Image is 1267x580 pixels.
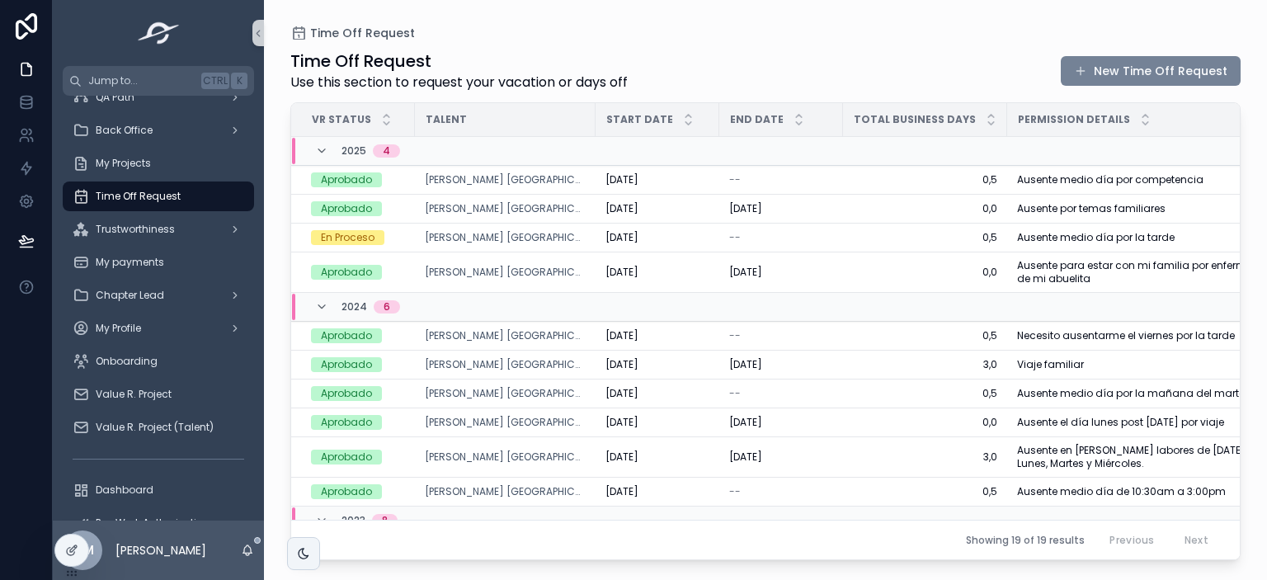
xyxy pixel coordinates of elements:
a: [PERSON_NAME] [GEOGRAPHIC_DATA] [425,231,586,244]
a: Value R. Project [63,380,254,409]
a: -- [729,329,833,342]
div: En Proceso [321,230,374,245]
span: Ausente el día lunes post [DATE] por viaje [1017,416,1224,429]
a: [DATE] [605,416,709,429]
span: [DATE] [605,387,638,400]
a: Value R. Project (Talent) [63,413,254,442]
a: [PERSON_NAME] [GEOGRAPHIC_DATA] [425,416,586,429]
a: [PERSON_NAME] [GEOGRAPHIC_DATA] [425,358,586,371]
p: [PERSON_NAME] [115,542,206,559]
span: [DATE] [605,416,638,429]
div: Aprobado [321,450,372,464]
a: New Time Off Request [1061,56,1241,86]
a: 0,0 [853,202,997,215]
span: -- [729,173,741,186]
a: -- [729,231,833,244]
a: Aprobado [311,265,405,280]
a: Onboarding [63,347,254,376]
a: 0,5 [853,329,997,342]
a: [PERSON_NAME] [GEOGRAPHIC_DATA] [425,485,586,498]
span: [DATE] [605,358,638,371]
span: [PERSON_NAME] [GEOGRAPHIC_DATA] [425,173,586,186]
a: Time Off Request [63,182,254,211]
a: [PERSON_NAME] [GEOGRAPHIC_DATA] [425,202,586,215]
span: Ausente medio día por la tarde [1017,231,1175,244]
a: 0,5 [853,173,997,186]
a: [DATE] [729,450,833,464]
div: Aprobado [321,357,372,372]
a: Aprobado [311,172,405,187]
span: [DATE] [729,416,762,429]
span: 2025 [341,144,366,158]
a: [PERSON_NAME] [GEOGRAPHIC_DATA] [425,266,586,279]
span: [DATE] [729,266,762,279]
a: Dashboard [63,475,254,505]
span: Time Off Request [310,25,415,41]
span: Viaje familiar [1017,358,1084,371]
span: Value R. Project [96,388,172,401]
span: Start Date [606,113,673,126]
span: Trustworthiness [96,223,175,236]
span: End Date [730,113,784,126]
a: [DATE] [729,416,833,429]
span: Use this section to request your vacation or days off [290,73,628,92]
a: Aprobado [311,386,405,401]
span: Ausente por temas familiares [1017,202,1166,215]
span: Ausente medio día por competencia [1017,173,1203,186]
span: -- [729,485,741,498]
a: [DATE] [605,358,709,371]
a: 0,0 [853,416,997,429]
a: 0,5 [853,485,997,498]
a: [PERSON_NAME] [GEOGRAPHIC_DATA] [425,387,586,400]
a: [DATE] [605,266,709,279]
button: Jump to...CtrlK [63,66,254,96]
span: 3,0 [853,358,997,371]
a: [DATE] [605,450,709,464]
span: [DATE] [605,450,638,464]
span: Permission Details [1018,113,1130,126]
a: QA Path [63,83,254,112]
a: Back Office [63,116,254,145]
a: Trustworthiness [63,215,254,244]
a: [DATE] [605,387,709,400]
div: Aprobado [321,386,372,401]
span: K [233,74,246,87]
div: Aprobado [321,328,372,343]
span: Total Business Days [854,113,976,126]
a: [DATE] [605,231,709,244]
span: -- [729,387,741,400]
span: Necesito ausentarme el viernes por la tarde [1017,329,1235,342]
a: [DATE] [605,329,709,342]
a: Chapter Lead [63,281,254,310]
span: [DATE] [605,266,638,279]
a: [PERSON_NAME] [GEOGRAPHIC_DATA] [425,329,586,342]
a: Pre-Work Authorization [63,508,254,538]
span: My payments [96,256,164,269]
a: [PERSON_NAME] [GEOGRAPHIC_DATA] [425,450,586,464]
span: [DATE] [729,450,762,464]
span: [DATE] [605,202,638,215]
a: [DATE] [729,202,833,215]
span: Back Office [96,124,153,137]
a: [DATE] [605,485,709,498]
a: -- [729,173,833,186]
span: Talent [426,113,467,126]
span: Value R. Project (Talent) [96,421,214,434]
a: Aprobado [311,484,405,499]
span: My Profile [96,322,141,335]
